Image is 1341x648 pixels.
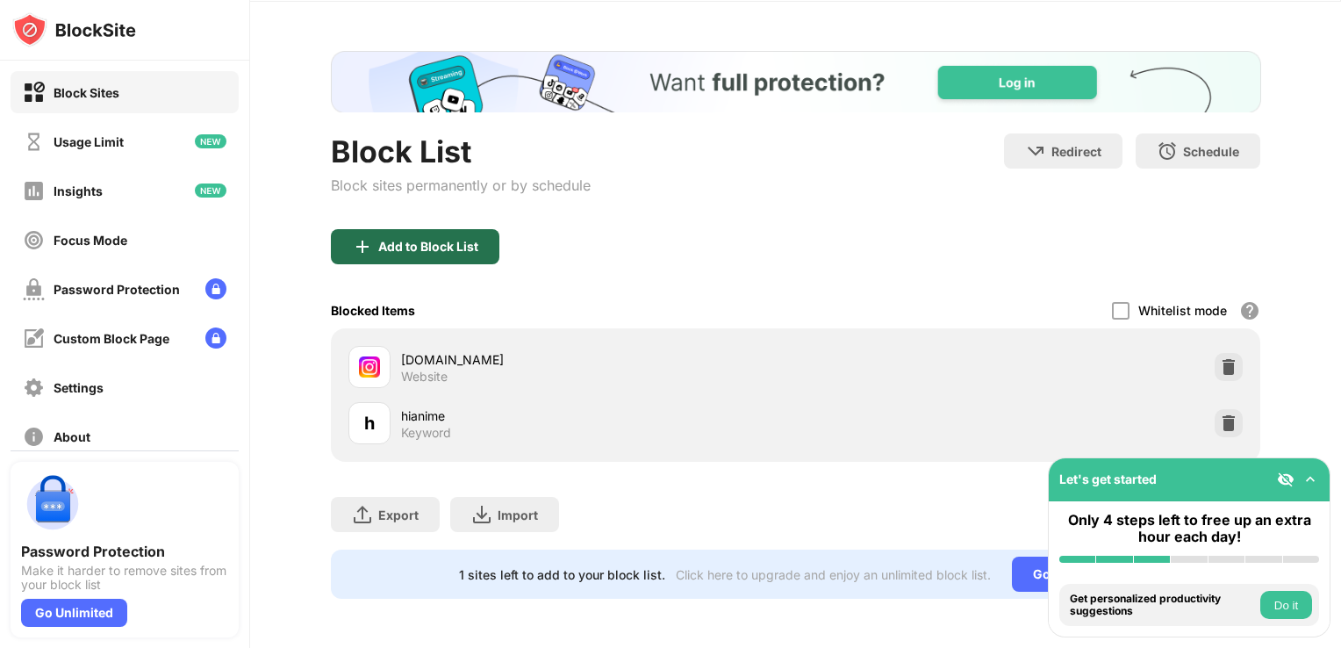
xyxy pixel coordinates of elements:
[205,328,226,349] img: lock-menu.svg
[54,134,124,149] div: Usage Limit
[54,429,90,444] div: About
[1070,593,1256,618] div: Get personalized productivity suggestions
[359,356,380,378] img: favicons
[1183,144,1239,159] div: Schedule
[23,278,45,300] img: password-protection-off.svg
[54,85,119,100] div: Block Sites
[23,328,45,349] img: customize-block-page-off.svg
[1059,472,1157,486] div: Let's get started
[1260,591,1312,619] button: Do it
[23,229,45,251] img: focus-off.svg
[331,51,1261,112] iframe: Banner
[331,303,415,318] div: Blocked Items
[12,12,136,47] img: logo-blocksite.svg
[23,131,45,153] img: time-usage-off.svg
[54,184,103,198] div: Insights
[401,425,451,441] div: Keyword
[1138,303,1227,318] div: Whitelist mode
[1051,144,1101,159] div: Redirect
[21,472,84,536] img: push-password-protection.svg
[54,380,104,395] div: Settings
[23,180,45,202] img: insights-off.svg
[21,599,127,627] div: Go Unlimited
[1012,557,1132,592] div: Go Unlimited
[195,184,226,198] img: new-icon.svg
[54,282,180,297] div: Password Protection
[23,377,45,399] img: settings-off.svg
[331,133,591,169] div: Block List
[378,240,478,254] div: Add to Block List
[498,508,538,522] div: Import
[401,350,796,369] div: [DOMAIN_NAME]
[195,134,226,148] img: new-icon.svg
[23,426,45,448] img: about-off.svg
[459,567,665,582] div: 1 sites left to add to your block list.
[378,508,419,522] div: Export
[364,410,375,436] div: h
[401,369,448,385] div: Website
[205,278,226,299] img: lock-menu.svg
[1302,471,1319,488] img: omni-setup-toggle.svg
[331,176,591,194] div: Block sites permanently or by schedule
[54,233,127,248] div: Focus Mode
[401,407,796,425] div: hianime
[21,543,228,560] div: Password Protection
[1059,512,1319,545] div: Only 4 steps left to free up an extra hour each day!
[1277,471,1294,488] img: eye-not-visible.svg
[676,567,991,582] div: Click here to upgrade and enjoy an unlimited block list.
[54,331,169,346] div: Custom Block Page
[23,82,45,104] img: block-on.svg
[21,564,228,592] div: Make it harder to remove sites from your block list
